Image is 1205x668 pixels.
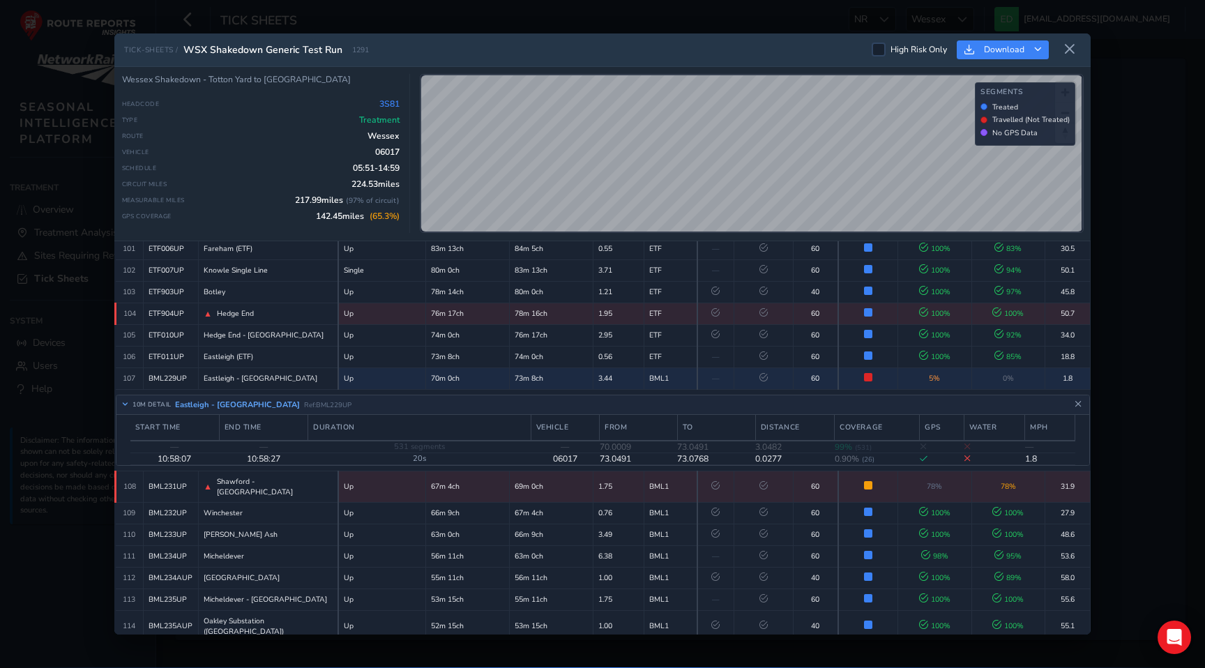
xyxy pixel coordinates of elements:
th: GPS [920,415,964,441]
td: 74m 0ch [510,346,593,367]
td: — [1025,441,1075,453]
span: 94 % [994,265,1022,275]
td: Up [338,589,426,610]
span: ( 531 ) [855,443,872,452]
span: 100 % [992,508,1024,518]
th: To [677,415,755,441]
td: 66m 9ch [510,524,593,545]
td: Up [338,367,426,389]
td: 18.8 [1045,346,1090,367]
td: Up [338,545,426,567]
td: Up [338,346,426,367]
span: Eastleigh - [GEOGRAPHIC_DATA] [204,373,317,384]
span: ▲ [204,308,212,319]
span: Oakley Substation ([GEOGRAPHIC_DATA]) [204,616,333,637]
th: Start Time [130,415,220,441]
td: ETF [644,346,697,367]
td: 74m 0ch [426,324,510,346]
td: Up [338,610,426,642]
span: 83 % [994,243,1022,254]
td: 53m 15ch [426,589,510,610]
span: 217.99 miles [295,195,400,206]
td: Up [338,471,426,502]
span: 99 % [835,441,872,453]
td: 60 [793,589,838,610]
td: 60 [793,303,838,324]
td: BML234AUP [144,567,199,589]
td: ETF010UP [144,324,199,346]
td: 3.49 [593,524,644,545]
span: Shawford - [GEOGRAPHIC_DATA] [217,476,332,497]
td: Up [338,281,426,303]
span: ▲ [204,481,212,492]
span: Micheldever - [GEOGRAPHIC_DATA] [204,594,327,605]
span: — [712,243,720,254]
span: 224.53 miles [351,179,400,190]
span: [PERSON_NAME] Ash [204,529,278,540]
td: 50.7 [1045,303,1090,324]
span: 142.45 miles [316,211,400,222]
td: BML1 [644,524,697,545]
td: 55m 11ch [510,589,593,610]
td: 531 segments [308,441,531,453]
td: BML1 [644,567,697,589]
canvas: Map [421,75,1082,231]
span: 0.90 % [835,453,874,464]
span: 100 % [919,508,950,518]
span: 97 % [994,287,1022,297]
td: 83m 13ch [426,238,510,259]
span: — [712,594,720,605]
td: 60 [793,367,838,389]
td: 60 [793,238,838,259]
td: 1.8 [1025,453,1075,464]
span: Fareham (ETF) [204,243,252,254]
td: 0.55 [593,238,644,259]
td: Up [338,303,426,324]
td: 60 [793,346,838,367]
td: 0.76 [593,502,644,524]
td: 06017 [531,453,599,464]
span: 100 % [919,243,950,254]
td: 1.00 [593,610,644,642]
td: 45.8 [1045,281,1090,303]
td: BML1 [644,589,697,610]
td: BML1 [644,471,697,502]
td: 10:58:27 [219,453,308,464]
td: 30.5 [1045,238,1090,259]
td: 60 [793,545,838,567]
td: — [531,441,599,453]
th: From [600,415,678,441]
strong: Eastleigh - [GEOGRAPHIC_DATA] [175,400,300,410]
td: 3.0482 [755,441,835,453]
td: 48.6 [1045,524,1090,545]
span: — [712,351,720,362]
td: 1.8 [1045,367,1090,389]
span: 95 % [994,551,1022,561]
td: 63m 0ch [510,545,593,567]
td: Up [338,324,426,346]
td: BML1 [644,367,697,389]
span: Knowle Single Line [204,265,268,275]
td: 80m 0ch [426,259,510,281]
span: 3S81 [379,98,400,109]
td: 60 [793,502,838,524]
td: 55.1 [1045,610,1090,642]
span: 78 % [927,481,942,492]
td: Up [338,524,426,545]
td: 78m 14ch [426,281,510,303]
td: BML229UP [144,367,199,389]
th: Water [964,415,1024,441]
button: Close detail view [1072,399,1084,411]
td: 2.95 [593,324,644,346]
div: Wessex Shakedown - Totton Yard to [GEOGRAPHIC_DATA] [122,74,400,86]
td: 67m 4ch [426,471,510,502]
div: Open Intercom Messenger [1158,621,1191,654]
td: 6.38 [593,545,644,567]
td: 60 [793,259,838,281]
td: BML1 [644,502,697,524]
span: 100 % [919,265,950,275]
td: BML231UP [144,471,199,502]
td: BML1 [644,545,697,567]
td: 76m 17ch [426,303,510,324]
span: — [712,265,720,275]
